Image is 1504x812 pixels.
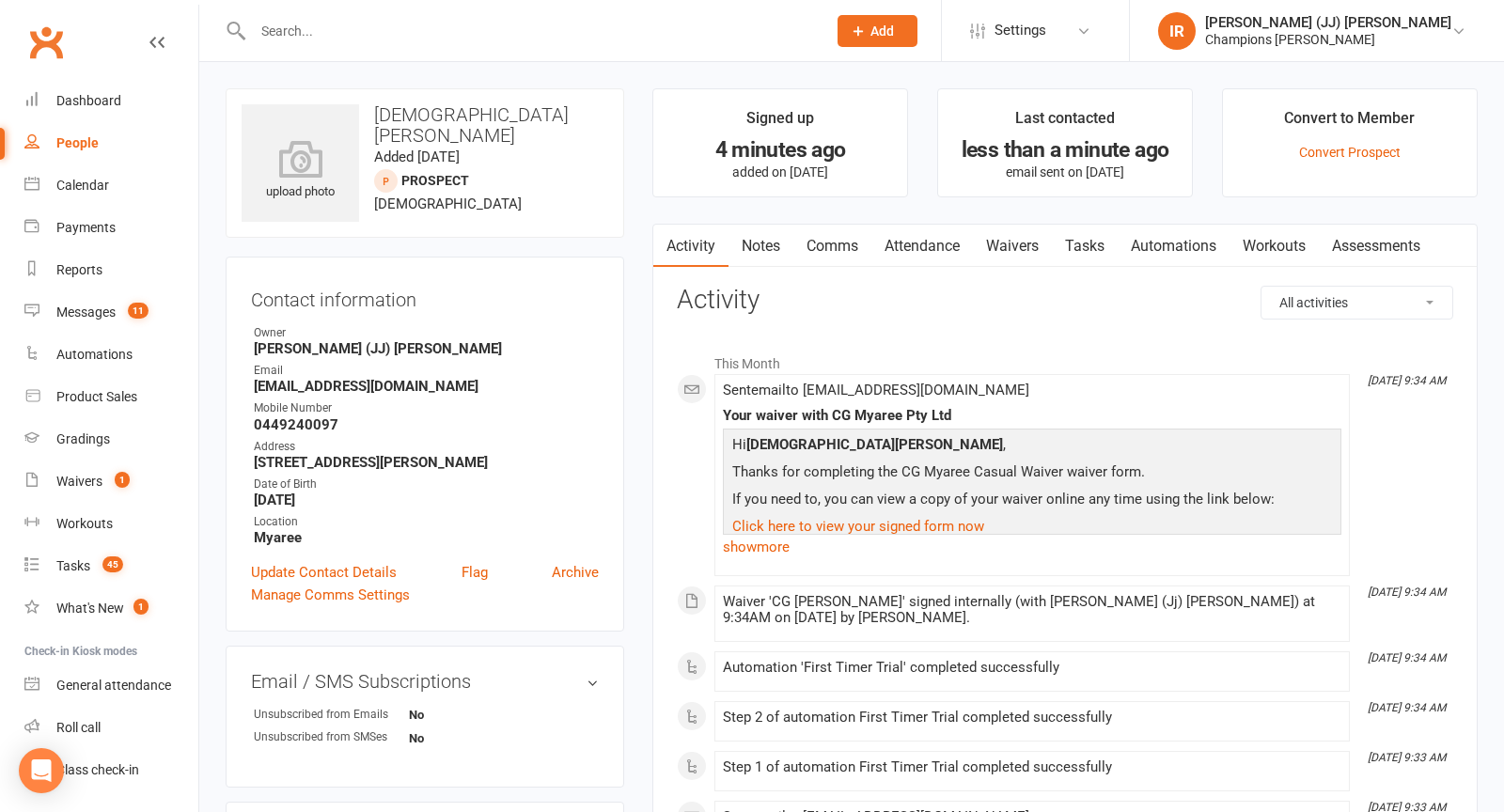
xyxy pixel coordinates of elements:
[254,362,599,380] div: Email
[24,545,198,587] a: Tasks 45
[254,438,599,456] div: Address
[723,594,1341,626] div: Waiver 'CG [PERSON_NAME]' signed internally (with [PERSON_NAME] (Jj) [PERSON_NAME]) at 9:34AM on ...
[1299,145,1401,160] a: Convert Prospect
[254,728,409,746] div: Unsubscribed from SMSes
[102,556,123,572] span: 45
[254,340,599,357] strong: [PERSON_NAME] (JJ) [PERSON_NAME]
[1052,225,1118,268] a: Tasks
[251,671,599,692] h3: Email / SMS Subscriptions
[254,378,599,395] strong: [EMAIL_ADDRESS][DOMAIN_NAME]
[24,80,198,122] a: Dashboard
[254,454,599,471] strong: [STREET_ADDRESS][PERSON_NAME]
[251,282,599,310] h3: Contact information
[56,474,102,489] div: Waivers
[56,762,139,777] div: Class check-in
[723,408,1341,424] div: Your waiver with CG Myaree Pty Ltd
[1118,225,1230,268] a: Automations
[1284,106,1415,140] div: Convert to Member
[653,225,728,268] a: Activity
[56,262,102,277] div: Reports
[56,431,110,446] div: Gradings
[56,389,137,404] div: Product Sales
[670,140,890,160] div: 4 minutes ago
[746,436,1003,453] strong: [DEMOGRAPHIC_DATA][PERSON_NAME]
[409,708,517,722] strong: No
[254,324,599,342] div: Owner
[254,399,599,417] div: Mobile Number
[1319,225,1433,268] a: Assessments
[56,178,109,193] div: Calendar
[56,558,90,573] div: Tasks
[24,334,198,376] a: Automations
[251,584,410,606] a: Manage Comms Settings
[1368,701,1446,714] i: [DATE] 9:34 AM
[24,249,198,291] a: Reports
[56,93,121,108] div: Dashboard
[374,195,522,212] span: [DEMOGRAPHIC_DATA]
[23,19,70,66] a: Clubworx
[24,461,198,503] a: Waivers 1
[723,382,1029,398] span: Sent email to [EMAIL_ADDRESS][DOMAIN_NAME]
[374,148,460,165] time: Added [DATE]
[870,23,894,39] span: Add
[251,561,397,584] a: Update Contact Details
[723,710,1341,726] div: Step 2 of automation First Timer Trial completed successfully
[254,416,599,433] strong: 0449240097
[401,173,469,188] snap: prospect
[995,9,1046,52] span: Settings
[1205,31,1451,48] div: Champions [PERSON_NAME]
[24,164,198,207] a: Calendar
[24,587,198,630] a: What's New1
[24,418,198,461] a: Gradings
[254,476,599,493] div: Date of Birth
[24,291,198,334] a: Messages 11
[128,303,149,319] span: 11
[728,433,1337,461] p: Hi ,
[723,660,1341,676] div: Automation 'First Timer Trial' completed successfully
[56,135,99,150] div: People
[56,347,133,362] div: Automations
[56,601,124,616] div: What's New
[677,286,1453,315] h3: Activity
[746,106,814,140] div: Signed up
[254,492,599,508] strong: [DATE]
[732,518,984,535] a: Click here to view your signed form now
[1368,751,1446,764] i: [DATE] 9:33 AM
[1205,14,1451,31] div: [PERSON_NAME] (JJ) [PERSON_NAME]
[24,376,198,418] a: Product Sales
[1158,12,1196,50] div: IR
[56,720,101,735] div: Roll call
[56,304,116,320] div: Messages
[24,749,198,791] a: Class kiosk mode
[19,748,64,793] div: Open Intercom Messenger
[24,207,198,249] a: Payments
[723,534,1341,560] a: show more
[955,140,1175,160] div: less than a minute ago
[728,461,1337,488] p: Thanks for completing the CG Myaree Casual Waiver waiver form.
[728,225,793,268] a: Notes
[242,104,608,146] h3: [DEMOGRAPHIC_DATA][PERSON_NAME]
[409,731,517,745] strong: No
[115,472,130,488] span: 1
[723,759,1341,775] div: Step 1 of automation First Timer Trial completed successfully
[254,529,599,546] strong: Myaree
[462,561,488,584] a: Flag
[56,678,171,693] div: General attendance
[793,225,871,268] a: Comms
[254,706,409,724] div: Unsubscribed from Emails
[24,707,198,749] a: Roll call
[677,344,1453,374] li: This Month
[670,164,890,180] p: added on [DATE]
[24,503,198,545] a: Workouts
[552,561,599,584] a: Archive
[1015,106,1115,140] div: Last contacted
[1368,651,1446,664] i: [DATE] 9:34 AM
[871,225,973,268] a: Attendance
[1230,225,1319,268] a: Workouts
[24,122,198,164] a: People
[56,220,116,235] div: Payments
[728,488,1337,515] p: If you need to, you can view a copy of your waiver online any time using the link below:
[247,18,813,44] input: Search...
[1368,586,1446,599] i: [DATE] 9:34 AM
[24,664,198,707] a: General attendance kiosk mode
